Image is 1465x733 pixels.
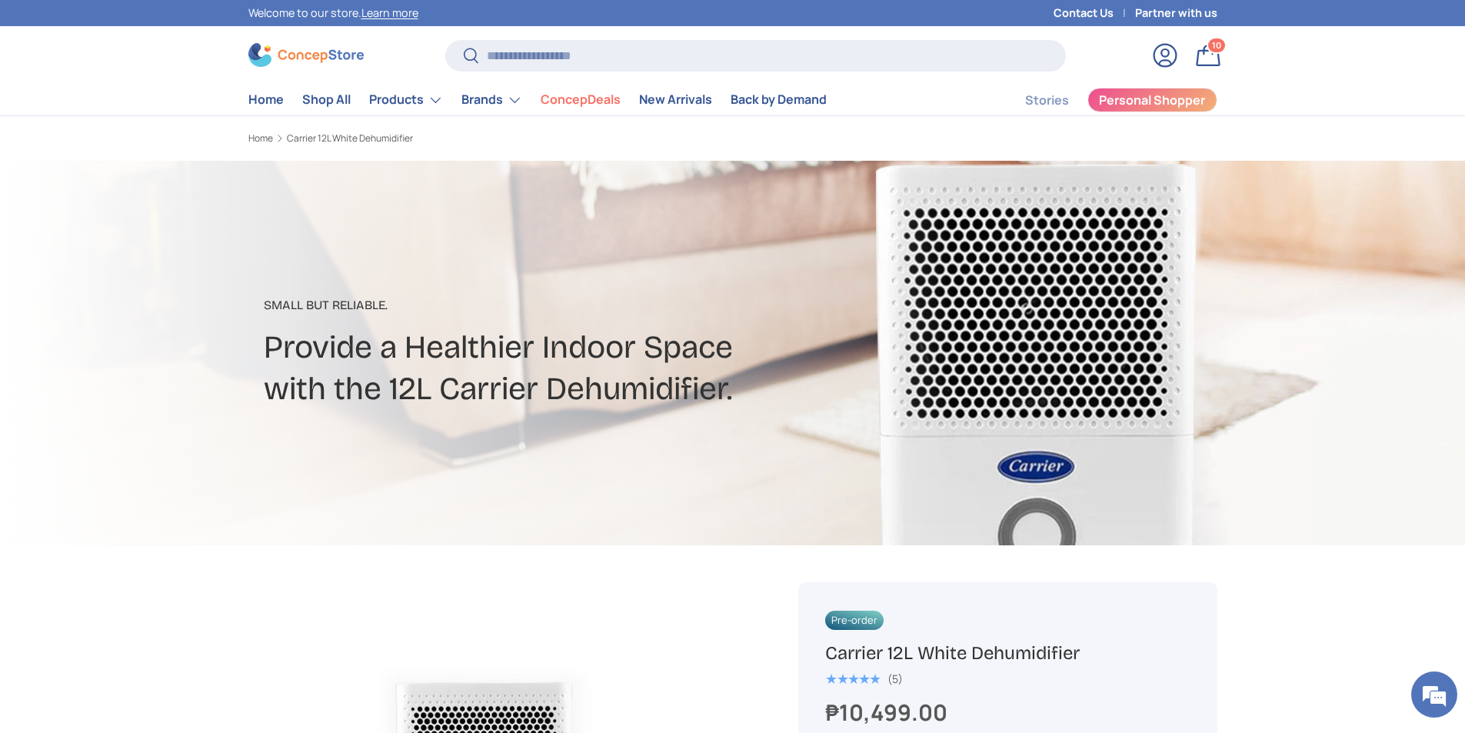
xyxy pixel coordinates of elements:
[264,327,854,410] h2: Provide a Healthier Indoor Space with the 12L Carrier Dehumidifier.
[731,85,827,115] a: Back by Demand
[361,5,418,20] a: Learn more
[1025,85,1069,115] a: Stories
[825,669,903,686] a: 5.0 out of 5.0 stars (5)
[1212,39,1221,51] span: 10
[248,85,827,115] nav: Primary
[825,611,884,630] span: Pre-order
[264,296,854,315] p: Small But Reliable.
[825,697,951,728] strong: ₱10,499.00
[825,672,880,686] div: 5.0 out of 5.0 stars
[825,641,1190,665] h1: Carrier 12L White Dehumidifier
[248,5,418,22] p: Welcome to our store.
[360,85,452,115] summary: Products
[248,43,364,67] img: ConcepStore
[248,134,273,143] a: Home
[988,85,1217,115] nav: Secondary
[1087,88,1217,112] a: Personal Shopper
[452,85,531,115] summary: Brands
[248,132,762,145] nav: Breadcrumbs
[1135,5,1217,22] a: Partner with us
[541,85,621,115] a: ConcepDeals
[1054,5,1135,22] a: Contact Us
[1099,94,1205,106] span: Personal Shopper
[887,673,903,685] div: (5)
[248,85,284,115] a: Home
[302,85,351,115] a: Shop All
[825,671,880,687] span: ★★★★★
[639,85,712,115] a: New Arrivals
[287,134,413,143] a: Carrier 12L White Dehumidifier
